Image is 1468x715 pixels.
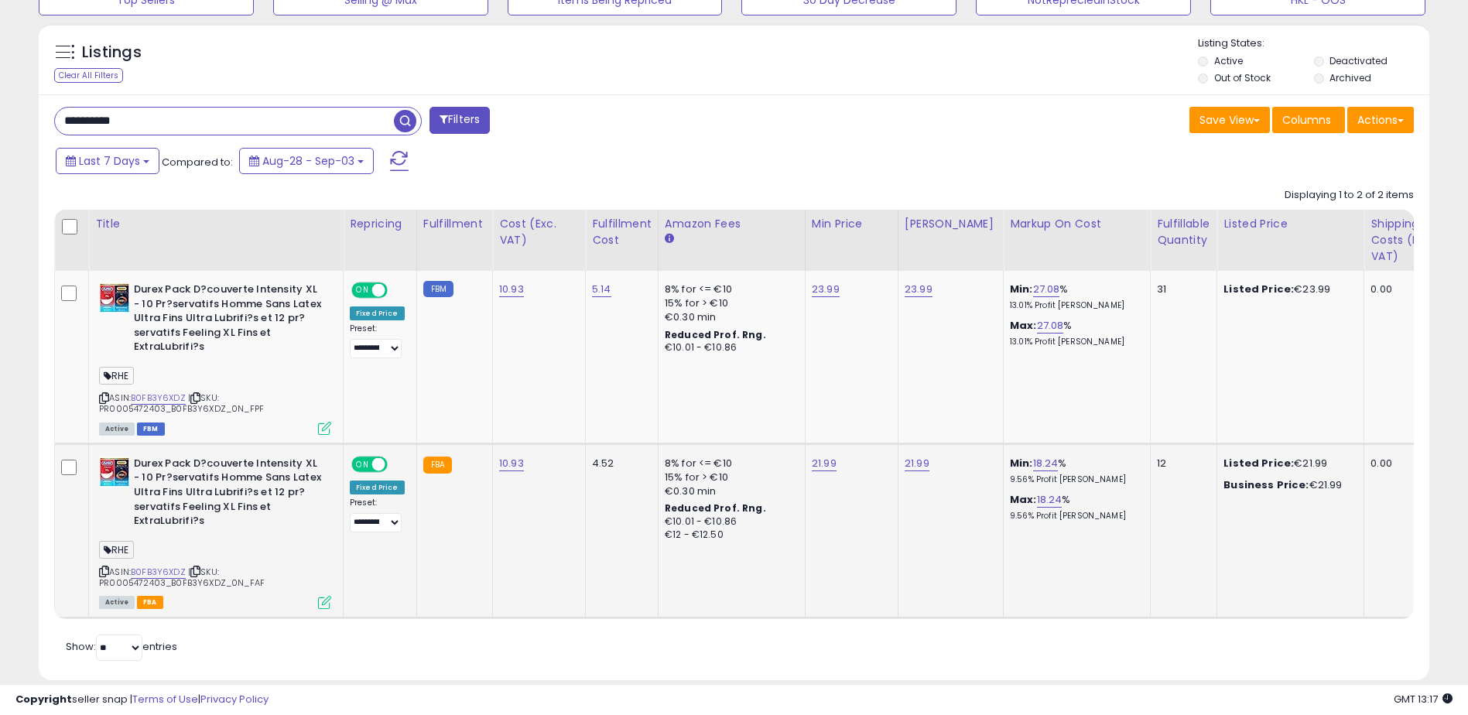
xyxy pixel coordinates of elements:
label: Archived [1329,71,1371,84]
h5: Listings [82,42,142,63]
div: Displaying 1 to 2 of 2 items [1285,188,1414,203]
img: 51RCr6eMB8L._SL40_.jpg [99,282,130,313]
p: Listing States: [1198,36,1429,51]
div: Cost (Exc. VAT) [499,216,579,248]
div: ASIN: [99,457,331,607]
div: Markup on Cost [1010,216,1144,232]
div: Clear All Filters [54,68,123,83]
span: RHE [99,541,134,559]
a: Privacy Policy [200,692,269,706]
b: Reduced Prof. Rng. [665,328,766,341]
b: Max: [1010,492,1037,507]
span: ON [353,284,372,297]
div: Preset: [350,498,405,532]
a: 27.08 [1033,282,1060,297]
div: 31 [1157,282,1205,296]
div: €10.01 - €10.86 [665,341,793,354]
b: Listed Price: [1223,456,1294,470]
b: Reduced Prof. Rng. [665,501,766,515]
div: % [1010,493,1138,522]
span: All listings currently available for purchase on Amazon [99,422,135,436]
small: FBM [423,281,453,297]
span: OFF [385,284,410,297]
div: Fixed Price [350,306,405,320]
div: seller snap | | [15,693,269,707]
span: Aug-28 - Sep-03 [262,153,354,169]
label: Deactivated [1329,54,1388,67]
small: Amazon Fees. [665,232,674,246]
a: 18.24 [1033,456,1059,471]
span: RHE [99,367,134,385]
b: Business Price: [1223,477,1309,492]
div: €10.01 - €10.86 [665,515,793,529]
a: B0FB3Y6XDZ [131,566,186,579]
div: €23.99 [1223,282,1352,296]
div: 8% for <= €10 [665,457,793,470]
div: [PERSON_NAME] [905,216,997,232]
b: Listed Price: [1223,282,1294,296]
span: FBM [137,422,165,436]
button: Columns [1272,107,1345,133]
a: 10.93 [499,456,524,471]
label: Active [1214,54,1243,67]
div: Repricing [350,216,410,232]
span: Compared to: [162,155,233,169]
span: OFF [385,457,410,470]
p: 13.01% Profit [PERSON_NAME] [1010,337,1138,347]
div: Preset: [350,323,405,358]
div: €12 - €12.50 [665,529,793,542]
div: €21.99 [1223,478,1352,492]
div: Amazon Fees [665,216,799,232]
p: 9.56% Profit [PERSON_NAME] [1010,511,1138,522]
div: 0.00 [1370,457,1445,470]
span: Columns [1282,112,1331,128]
span: 2025-09-11 13:17 GMT [1394,692,1453,706]
div: 15% for > €10 [665,296,793,310]
strong: Copyright [15,692,72,706]
div: Fulfillable Quantity [1157,216,1210,248]
div: 15% for > €10 [665,470,793,484]
div: 0.00 [1370,282,1445,296]
div: Min Price [812,216,891,232]
div: Fulfillment Cost [592,216,652,248]
div: Title [95,216,337,232]
a: 10.93 [499,282,524,297]
a: 23.99 [905,282,932,297]
a: 5.14 [592,282,611,297]
a: 18.24 [1037,492,1063,508]
span: | SKU: PR0005472403_B0FB3Y6XDZ_0N_FPF [99,392,264,415]
b: Durex Pack D?couverte Intensity XL - 10 Pr?servatifs Homme Sans Latex Ultra Fins Ultra Lubrifi?s ... [134,457,322,532]
span: Last 7 Days [79,153,140,169]
button: Last 7 Days [56,148,159,174]
a: 23.99 [812,282,840,297]
button: Aug-28 - Sep-03 [239,148,374,174]
div: €0.30 min [665,310,793,324]
b: Durex Pack D?couverte Intensity XL - 10 Pr?servatifs Homme Sans Latex Ultra Fins Ultra Lubrifi?s ... [134,282,322,358]
div: % [1010,457,1138,485]
div: €0.30 min [665,484,793,498]
p: 13.01% Profit [PERSON_NAME] [1010,300,1138,311]
span: FBA [137,596,163,609]
a: 27.08 [1037,318,1064,334]
span: Show: entries [66,639,177,654]
div: 8% for <= €10 [665,282,793,296]
div: Shipping Costs (Exc. VAT) [1370,216,1450,265]
button: Filters [429,107,490,134]
a: 21.99 [812,456,837,471]
a: B0FB3Y6XDZ [131,392,186,405]
div: % [1010,319,1138,347]
th: The percentage added to the cost of goods (COGS) that forms the calculator for Min & Max prices. [1004,210,1151,271]
img: 51RCr6eMB8L._SL40_.jpg [99,457,130,487]
div: % [1010,282,1138,311]
div: Fixed Price [350,481,405,494]
label: Out of Stock [1214,71,1271,84]
div: ASIN: [99,282,331,433]
button: Save View [1189,107,1270,133]
span: All listings currently available for purchase on Amazon [99,596,135,609]
b: Min: [1010,282,1033,296]
span: ON [353,457,372,470]
b: Min: [1010,456,1033,470]
p: 9.56% Profit [PERSON_NAME] [1010,474,1138,485]
small: FBA [423,457,452,474]
div: Listed Price [1223,216,1357,232]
